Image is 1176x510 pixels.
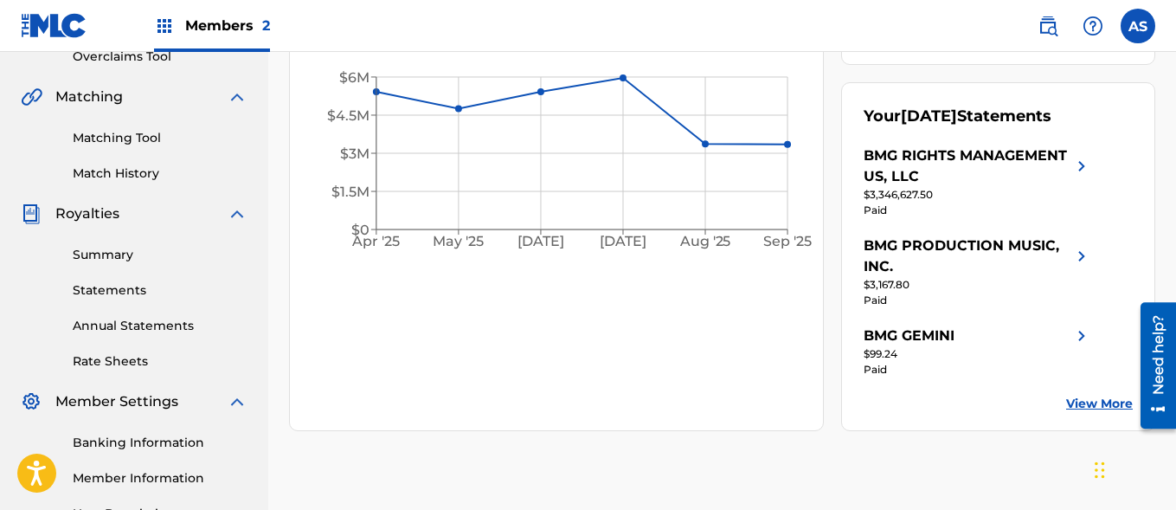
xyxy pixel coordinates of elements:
[154,16,175,36] img: Top Rightsholders
[1089,427,1176,510] iframe: Chat Widget
[351,222,370,238] tspan: $0
[352,234,401,250] tspan: Apr '25
[21,203,42,224] img: Royalties
[1066,395,1133,413] a: View More
[227,87,247,107] img: expand
[864,105,1051,128] div: Your Statements
[1031,9,1065,43] a: Public Search
[227,391,247,412] img: expand
[1076,9,1110,43] div: Help
[864,277,1092,293] div: $3,167.80
[1071,236,1092,277] img: right chevron icon
[601,234,647,250] tspan: [DATE]
[73,246,247,264] a: Summary
[340,145,370,162] tspan: $3M
[227,203,247,224] img: expand
[1083,16,1103,36] img: help
[1121,9,1155,43] div: User Menu
[864,236,1071,277] div: BMG PRODUCTION MUSIC, INC.
[55,203,119,224] span: Royalties
[73,317,247,335] a: Annual Statements
[73,352,247,371] a: Rate Sheets
[73,129,247,147] a: Matching Tool
[55,87,123,107] span: Matching
[73,281,247,300] a: Statements
[21,13,87,38] img: MLC Logo
[864,362,1092,378] div: Paid
[73,469,247,487] a: Member Information
[73,165,247,183] a: Match History
[73,434,247,452] a: Banking Information
[21,391,42,412] img: Member Settings
[864,326,954,346] div: BMG GEMINI
[1038,16,1058,36] img: search
[864,145,1092,218] a: BMG RIGHTS MANAGEMENT US, LLCright chevron icon$3,346,627.50Paid
[1095,444,1105,496] div: Drag
[185,16,270,36] span: Members
[327,107,370,124] tspan: $4.5M
[1071,145,1092,187] img: right chevron icon
[864,187,1092,203] div: $3,346,627.50
[262,17,270,34] span: 2
[55,391,178,412] span: Member Settings
[864,145,1071,187] div: BMG RIGHTS MANAGEMENT US, LLC
[864,203,1092,218] div: Paid
[864,293,1092,308] div: Paid
[21,87,42,107] img: Matching
[1128,296,1176,436] iframe: Resource Center
[1071,326,1092,346] img: right chevron icon
[434,234,485,250] tspan: May '25
[679,234,731,250] tspan: Aug '25
[339,69,370,86] tspan: $6M
[864,346,1092,362] div: $99.24
[517,234,564,250] tspan: [DATE]
[73,48,247,66] a: Overclaims Tool
[864,326,1092,378] a: BMG GEMINIright chevron icon$99.24Paid
[864,236,1092,308] a: BMG PRODUCTION MUSIC, INC.right chevron icon$3,167.80Paid
[901,107,957,126] span: [DATE]
[764,234,813,250] tspan: Sep '25
[331,184,370,200] tspan: $1.5M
